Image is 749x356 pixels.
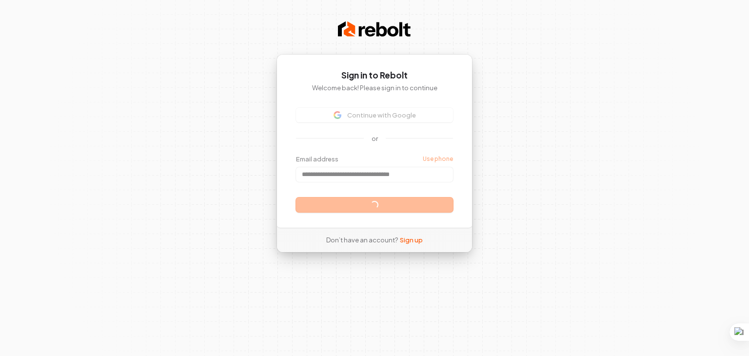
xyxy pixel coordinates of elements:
p: or [372,134,378,143]
h1: Sign in to Rebolt [296,70,453,81]
a: Sign up [400,236,423,244]
p: Welcome back! Please sign in to continue [296,83,453,92]
span: Don’t have an account? [326,236,398,244]
img: Rebolt Logo [338,20,411,39]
